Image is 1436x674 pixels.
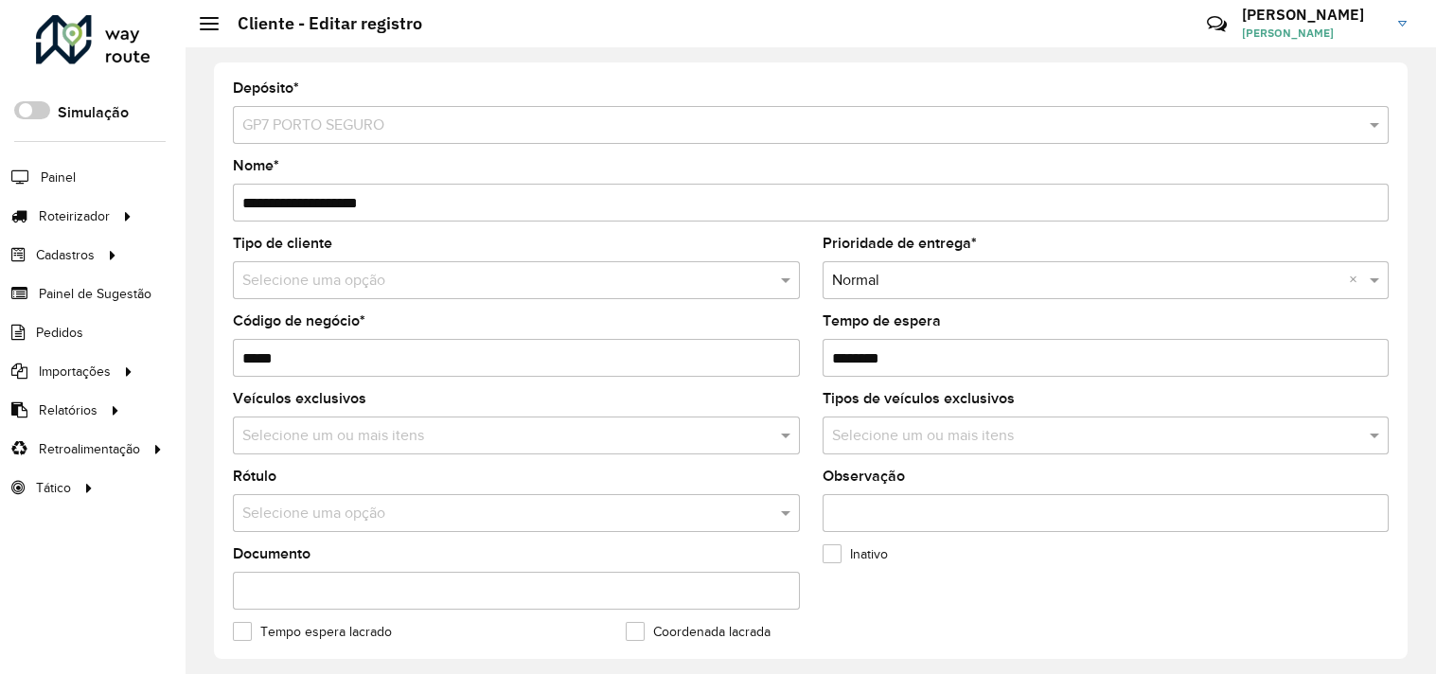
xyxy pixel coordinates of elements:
[58,101,129,124] label: Simulação
[39,362,111,381] span: Importações
[1349,269,1365,292] span: Clear all
[39,400,98,420] span: Relatórios
[823,387,1015,410] label: Tipos de veículos exclusivos
[823,232,977,255] label: Prioridade de entrega
[823,544,888,564] label: Inativo
[233,465,276,488] label: Rótulo
[233,387,366,410] label: Veículos exclusivos
[41,168,76,187] span: Painel
[233,154,279,177] label: Nome
[233,77,299,99] label: Depósito
[39,284,151,304] span: Painel de Sugestão
[823,465,905,488] label: Observação
[39,206,110,226] span: Roteirizador
[1197,4,1237,44] a: Contato Rápido
[233,232,332,255] label: Tipo de cliente
[233,622,392,642] label: Tempo espera lacrado
[39,439,140,459] span: Retroalimentação
[36,245,95,265] span: Cadastros
[233,310,365,332] label: Código de negócio
[233,542,310,565] label: Documento
[219,13,422,34] h2: Cliente - Editar registro
[1242,6,1384,24] h3: [PERSON_NAME]
[1242,25,1384,42] span: [PERSON_NAME]
[36,323,83,343] span: Pedidos
[36,478,71,498] span: Tático
[823,310,941,332] label: Tempo de espera
[626,622,771,642] label: Coordenada lacrada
